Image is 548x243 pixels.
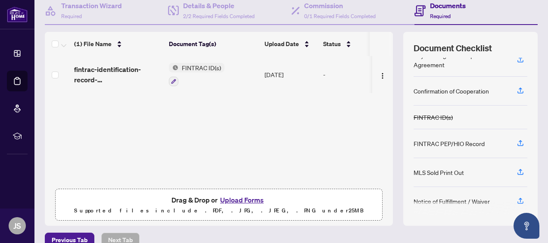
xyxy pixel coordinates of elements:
button: Open asap [514,213,539,239]
span: Drag & Drop orUpload FormsSupported files include .PDF, .JPG, .JPEG, .PNG under25MB [56,189,382,221]
span: FINTRAC ID(s) [178,63,224,72]
div: Notice of Fulfillment / Waiver [414,196,490,206]
span: Required [61,13,82,19]
h4: Documents [430,0,466,11]
div: FINTRAC PEP/HIO Record [414,139,485,148]
div: Buyer Designated Representation Agreement [414,50,507,69]
span: Upload Date [265,39,299,49]
p: Supported files include .PDF, .JPG, .JPEG, .PNG under 25 MB [61,206,377,216]
td: [DATE] [261,56,320,93]
th: (1) File Name [71,32,165,56]
div: - [323,70,389,79]
span: Document Checklist [414,42,492,54]
h4: Transaction Wizard [61,0,122,11]
span: Required [430,13,451,19]
div: MLS Sold Print Out [414,168,464,177]
h4: Details & People [183,0,255,11]
span: fintrac-identification-record-[PERSON_NAME]-20250624-083901.pdf [74,64,162,85]
span: Drag & Drop or [171,194,266,206]
img: logo [7,6,28,22]
span: (1) File Name [74,39,112,49]
span: Status [323,39,341,49]
th: Document Tag(s) [165,32,261,56]
img: Status Icon [169,63,178,72]
th: Upload Date [261,32,320,56]
th: Status [320,32,393,56]
span: 0/1 Required Fields Completed [304,13,376,19]
button: Upload Forms [218,194,266,206]
div: FINTRAC ID(s) [414,112,453,122]
button: Logo [376,68,389,81]
span: 2/2 Required Fields Completed [183,13,255,19]
h4: Commission [304,0,376,11]
span: JS [13,220,21,232]
div: Confirmation of Cooperation [414,86,489,96]
button: Status IconFINTRAC ID(s) [169,63,224,86]
img: Logo [379,72,386,79]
